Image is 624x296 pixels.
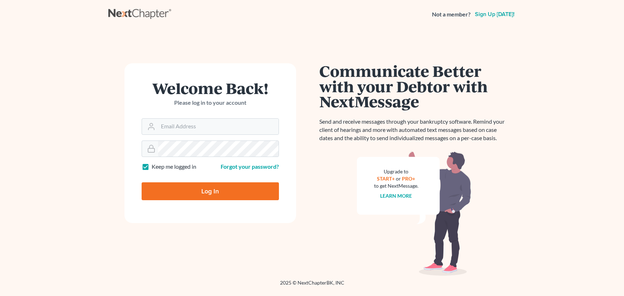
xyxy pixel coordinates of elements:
a: Learn more [380,193,412,199]
img: nextmessage_bg-59042aed3d76b12b5cd301f8e5b87938c9018125f34e5fa2b7a6b67550977c72.svg [357,151,471,276]
input: Log In [142,182,279,200]
a: PRO+ [402,176,415,182]
h1: Welcome Back! [142,80,279,96]
label: Keep me logged in [152,163,196,171]
a: START+ [377,176,395,182]
p: Please log in to your account [142,99,279,107]
div: to get NextMessage. [374,182,418,189]
a: Sign up [DATE]! [473,11,516,17]
span: or [396,176,401,182]
strong: Not a member? [432,10,471,19]
h1: Communicate Better with your Debtor with NextMessage [319,63,509,109]
p: Send and receive messages through your bankruptcy software. Remind your client of hearings and mo... [319,118,509,142]
div: Upgrade to [374,168,418,175]
div: 2025 © NextChapterBK, INC [108,279,516,292]
input: Email Address [158,119,279,134]
a: Forgot your password? [221,163,279,170]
